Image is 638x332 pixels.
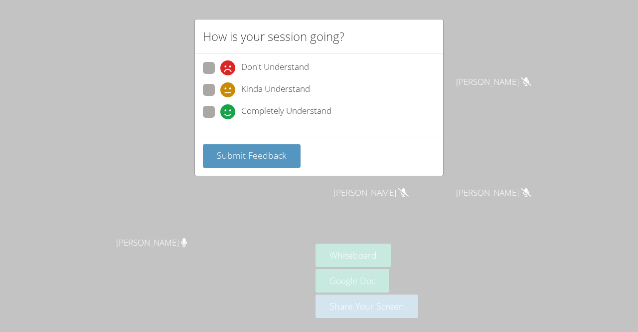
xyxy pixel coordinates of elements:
[241,60,309,75] span: Don't Understand
[203,27,344,45] h2: How is your session going?
[241,104,331,119] span: Completely Understand
[203,144,301,168] button: Submit Feedback
[217,149,287,161] span: Submit Feedback
[241,82,310,97] span: Kinda Understand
